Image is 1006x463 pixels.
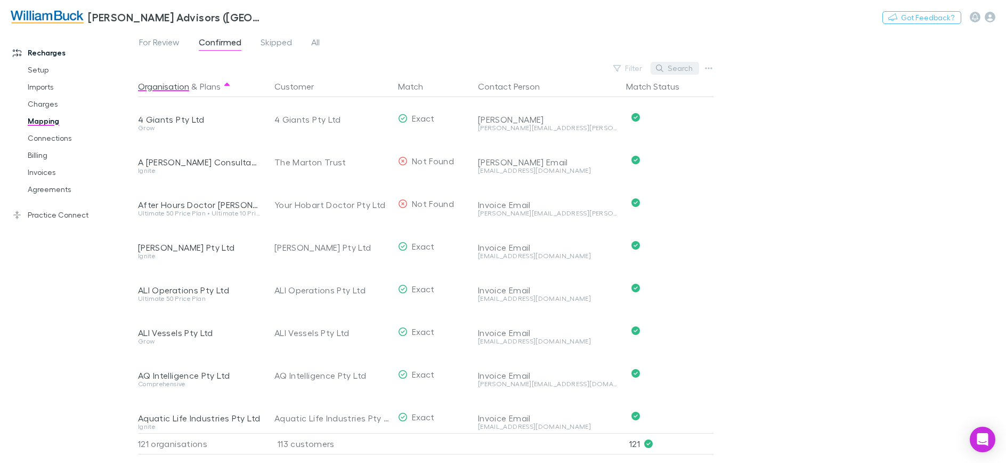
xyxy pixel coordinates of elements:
div: Invoice Email [478,242,618,253]
svg: Confirmed [631,156,640,164]
a: Imports [17,78,144,95]
h3: [PERSON_NAME] Advisors ([GEOGRAPHIC_DATA]) Pty Ltd [88,11,264,23]
span: Exact [412,284,435,294]
div: Ultimate 50 Price Plan [138,296,262,302]
svg: Confirmed [631,198,640,207]
div: ALI Operations Pty Ltd [274,269,390,312]
button: Match [398,76,436,97]
div: [PERSON_NAME] [478,114,618,125]
div: Aquatic Life Industries Pty Ltd [138,413,262,424]
div: 121 organisations [138,433,266,454]
div: Grow [138,338,262,345]
div: AQ Intelligence Pty Ltd [138,370,262,381]
img: William Buck Advisors (WA) Pty Ltd's Logo [11,11,84,23]
span: Not Found [412,156,454,166]
span: Skipped [261,37,292,51]
div: Grow [138,125,262,131]
a: Charges [17,95,144,113]
div: Invoice Email [478,328,618,338]
div: 113 customers [266,433,394,454]
svg: Confirmed [631,284,640,292]
button: Filter [608,62,648,75]
span: Confirmed [199,37,241,51]
div: 4 Giants Pty Ltd [138,114,262,125]
div: [PERSON_NAME][EMAIL_ADDRESS][PERSON_NAME][DOMAIN_NAME] [478,125,618,131]
a: Practice Connect [2,206,144,223]
a: Agreements [17,181,144,198]
svg: Confirmed [631,412,640,420]
svg: Confirmed [631,113,640,122]
a: Connections [17,130,144,147]
div: 4 Giants Pty Ltd [274,98,390,141]
a: Billing [17,147,144,164]
a: Invoices [17,164,144,181]
div: Ultimate 50 Price Plan • Ultimate 10 Price Plan • Ultimate 20 Price Plan [138,210,262,217]
span: Exact [412,241,435,251]
div: Invoice Email [478,413,618,424]
svg: Confirmed [631,369,640,378]
span: All [311,37,320,51]
div: [PERSON_NAME] Pty Ltd [138,242,262,253]
span: Exact [412,326,435,337]
div: Invoice Email [478,199,618,210]
svg: Confirmed [631,241,640,250]
span: Exact [412,369,435,379]
a: Recharges [2,44,144,61]
button: Match Status [626,76,692,97]
div: Aquatic Life Industries Pty Ltd [274,397,390,440]
button: Organisation [138,76,189,97]
div: Ignite [138,253,262,259]
div: The Marton Trust [274,141,390,183]
span: For Review [139,37,180,51]
div: Ignite [138,167,262,174]
div: Open Intercom Messenger [970,427,995,452]
a: Mapping [17,113,144,130]
div: [EMAIL_ADDRESS][DOMAIN_NAME] [478,296,618,302]
div: Your Hobart Doctor Pty Ltd [274,183,390,226]
div: [EMAIL_ADDRESS][DOMAIN_NAME] [478,167,618,174]
div: [PERSON_NAME][EMAIL_ADDRESS][DOMAIN_NAME] [478,381,618,387]
a: [PERSON_NAME] Advisors ([GEOGRAPHIC_DATA]) Pty Ltd [4,4,271,30]
div: [PERSON_NAME] Email [478,157,618,167]
div: ALI Vessels Pty Ltd [274,312,390,354]
div: ALI Vessels Pty Ltd [138,328,262,338]
div: & [138,76,262,97]
div: [EMAIL_ADDRESS][DOMAIN_NAME] [478,338,618,345]
p: 121 [629,434,713,454]
button: Customer [274,76,327,97]
div: Ignite [138,424,262,430]
button: Contact Person [478,76,553,97]
div: A [PERSON_NAME] Consultancy [138,157,262,167]
div: [PERSON_NAME][EMAIL_ADDRESS][PERSON_NAME][DOMAIN_NAME] [478,210,618,217]
span: Exact [412,412,435,422]
button: Search [651,62,699,75]
div: ALI Operations Pty Ltd [138,285,262,296]
span: Exact [412,113,435,123]
span: Not Found [412,198,454,209]
button: Got Feedback? [882,11,961,24]
button: Plans [200,76,221,97]
svg: Confirmed [631,326,640,335]
a: Setup [17,61,144,78]
div: [EMAIL_ADDRESS][DOMAIN_NAME] [478,424,618,430]
div: Invoice Email [478,370,618,381]
div: AQ Intelligence Pty Ltd [274,354,390,397]
div: Invoice Email [478,285,618,296]
div: Comprehensive [138,381,262,387]
div: [PERSON_NAME] Pty Ltd [274,226,390,269]
div: [EMAIL_ADDRESS][DOMAIN_NAME] [478,253,618,259]
div: After Hours Doctor [PERSON_NAME] [138,199,262,210]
